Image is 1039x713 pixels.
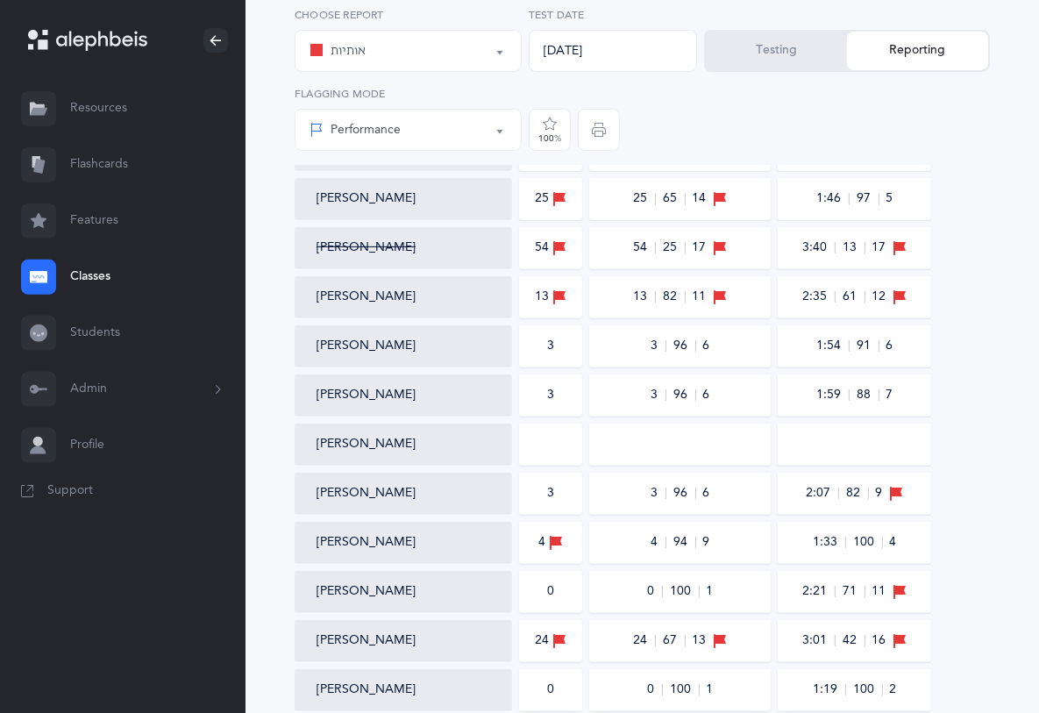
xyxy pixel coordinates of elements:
[673,537,696,548] span: 94
[843,586,865,597] span: 71
[310,121,401,139] div: Performance
[651,537,666,548] span: 4
[673,488,696,499] span: 96
[317,632,416,650] button: [PERSON_NAME]
[872,583,886,601] span: 11
[538,533,563,553] div: 4
[857,340,879,352] span: 91
[886,387,893,404] span: 7
[535,631,566,651] div: 24
[663,635,686,646] span: 67
[707,583,714,601] span: 1
[707,681,714,699] span: 1
[816,340,850,352] span: 1:54
[872,632,886,650] span: 16
[647,586,663,597] span: 0
[857,389,879,401] span: 88
[317,485,416,503] button: [PERSON_NAME]
[529,30,697,72] div: [DATE]
[547,583,554,601] div: 0
[547,681,554,699] div: 0
[802,242,836,253] span: 3:40
[647,684,663,695] span: 0
[317,583,416,601] button: [PERSON_NAME]
[813,684,846,695] span: 1:19
[802,635,836,646] span: 3:01
[670,586,700,597] span: 100
[317,190,416,208] button: [PERSON_NAME]
[651,340,666,352] span: 3
[886,338,893,355] span: 6
[538,134,561,143] div: 100
[806,488,839,499] span: 2:07
[816,193,850,204] span: 1:46
[886,190,893,208] span: 5
[317,387,416,404] button: [PERSON_NAME]
[651,488,666,499] span: 3
[872,289,886,306] span: 12
[843,291,865,303] span: 61
[633,291,656,303] span: 13
[857,193,879,204] span: 97
[317,289,416,306] button: [PERSON_NAME]
[651,389,666,401] span: 3
[843,635,865,646] span: 42
[633,635,656,646] span: 24
[295,109,522,151] button: Performance
[295,7,522,23] label: Choose report
[310,40,366,61] div: אותיות
[535,189,566,209] div: 25
[547,485,554,503] div: 3
[317,681,416,699] button: [PERSON_NAME]
[703,387,710,404] span: 6
[876,485,883,503] span: 9
[47,482,93,500] span: Support
[802,291,836,303] span: 2:35
[853,684,883,695] span: 100
[554,133,561,144] span: %
[317,338,416,355] button: [PERSON_NAME]
[535,288,566,307] div: 13
[890,534,897,552] span: 4
[693,289,707,306] span: 11
[816,389,850,401] span: 1:59
[317,436,416,453] button: [PERSON_NAME]
[295,30,522,72] button: אותיות
[295,86,522,102] label: Flagging Mode
[706,32,847,70] button: Testing
[890,681,897,699] span: 2
[317,534,416,552] button: [PERSON_NAME]
[547,338,554,355] div: 3
[693,190,707,208] span: 14
[663,193,686,204] span: 65
[703,534,710,552] span: 9
[802,586,836,597] span: 2:21
[547,387,554,404] div: 3
[703,338,710,355] span: 6
[663,242,686,253] span: 25
[846,488,869,499] span: 82
[529,7,697,23] label: Test Date
[872,239,886,257] span: 17
[317,239,416,257] button: [PERSON_NAME]
[633,193,656,204] span: 25
[693,239,707,257] span: 17
[529,109,571,151] button: 100%
[673,389,696,401] span: 96
[843,242,865,253] span: 13
[535,239,566,258] div: 54
[703,485,710,503] span: 6
[673,340,696,352] span: 96
[633,242,656,253] span: 54
[693,632,707,650] span: 13
[670,684,700,695] span: 100
[853,537,883,548] span: 100
[663,291,686,303] span: 82
[813,537,846,548] span: 1:33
